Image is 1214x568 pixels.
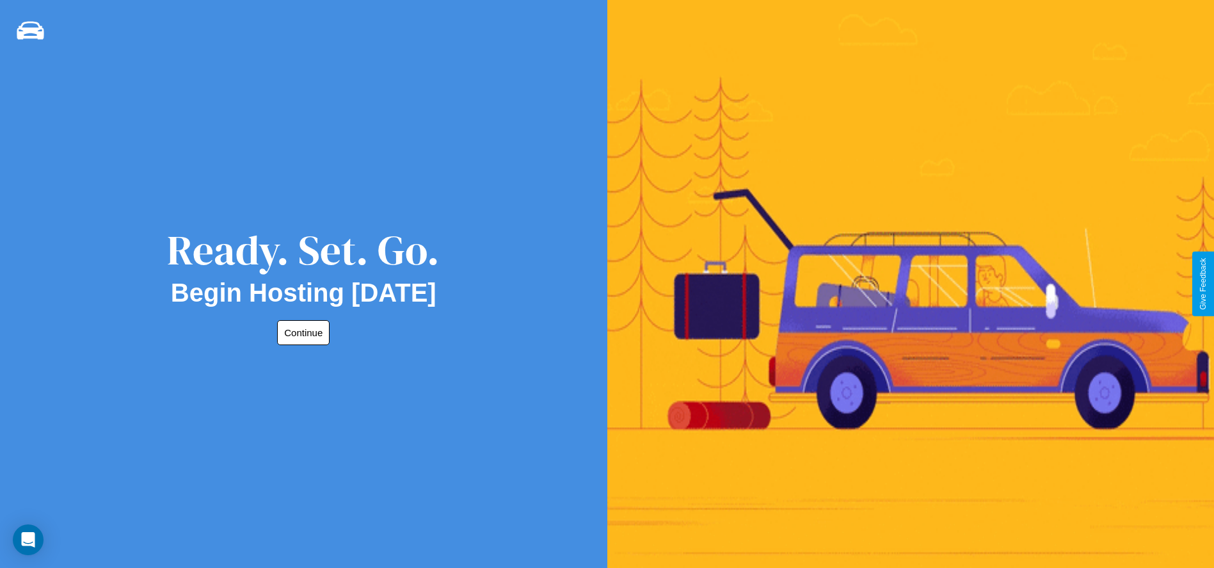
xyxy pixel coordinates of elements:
[277,320,330,345] button: Continue
[1199,258,1208,310] div: Give Feedback
[13,524,44,555] div: Open Intercom Messenger
[167,222,440,279] div: Ready. Set. Go.
[171,279,436,307] h2: Begin Hosting [DATE]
